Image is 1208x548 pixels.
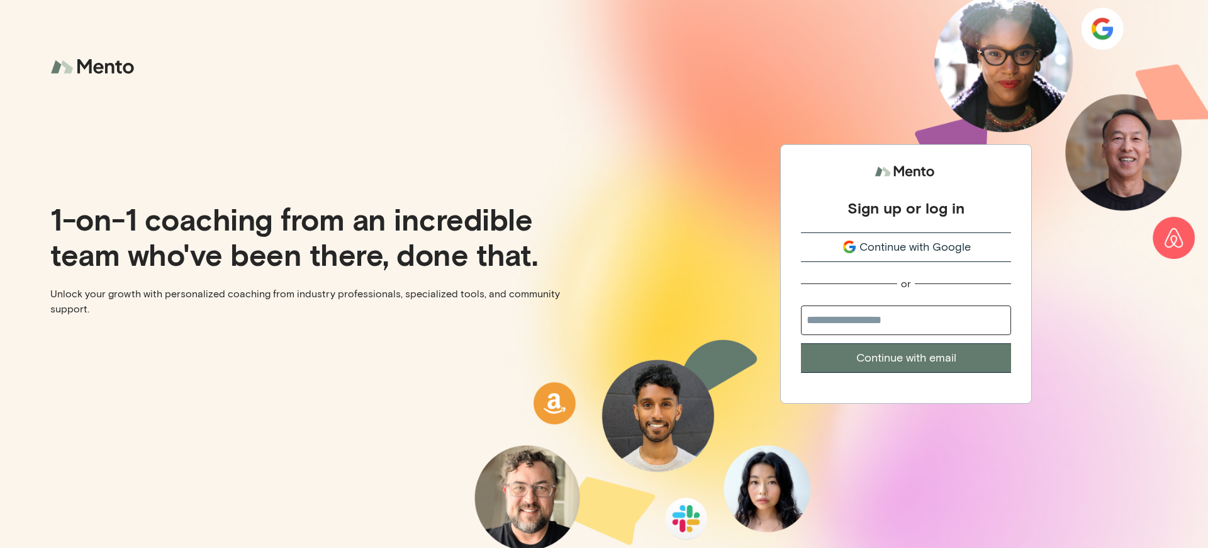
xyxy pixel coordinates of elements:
[875,160,937,183] img: logo.svg
[50,50,138,84] img: logo
[801,232,1011,262] button: Continue with Google
[901,277,911,290] div: or
[859,239,971,256] span: Continue with Google
[50,201,594,271] p: 1-on-1 coaching from an incredible team who've been there, done that.
[847,198,965,217] div: Sign up or log in
[801,343,1011,373] button: Continue with email
[50,287,594,317] p: Unlock your growth with personalized coaching from industry professionals, specialized tools, and...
